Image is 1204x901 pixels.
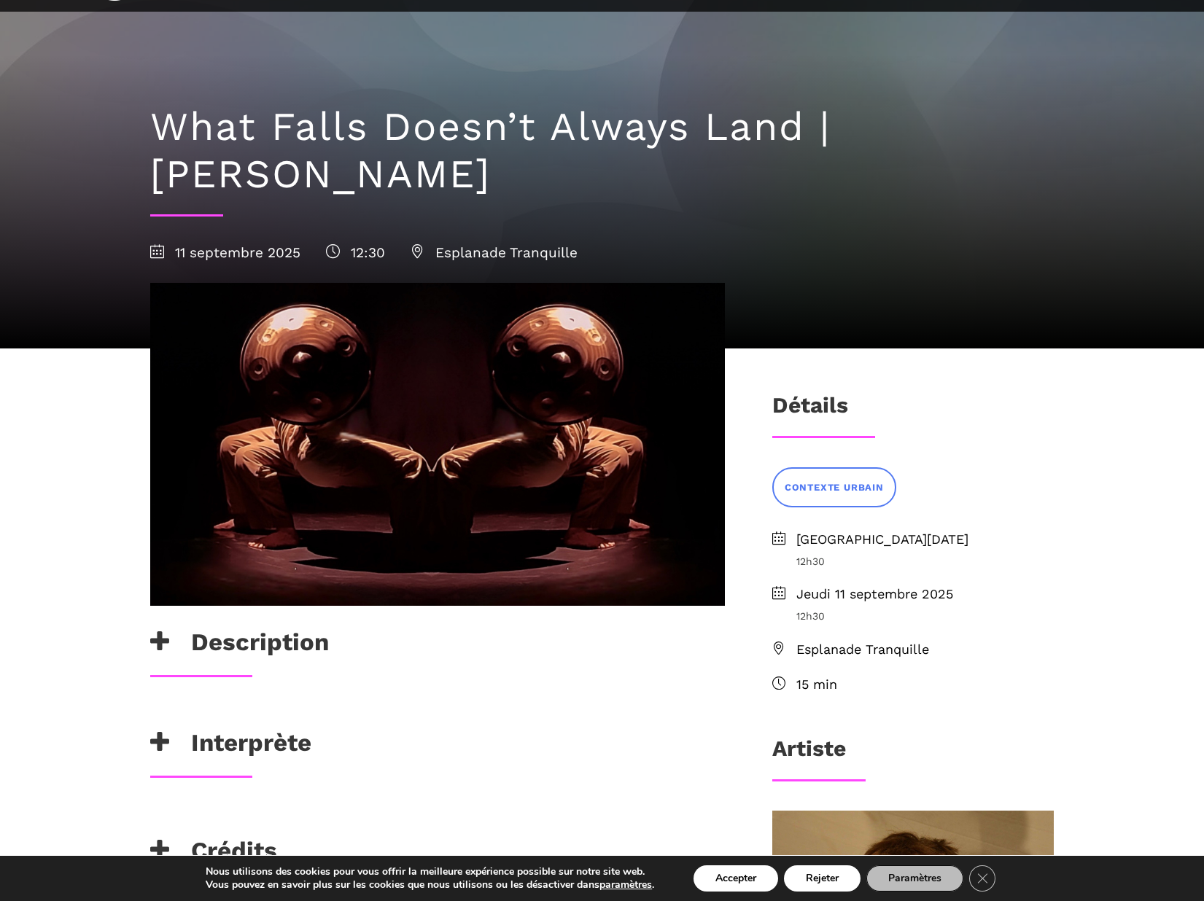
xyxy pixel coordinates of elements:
p: Vous pouvez en savoir plus sur les cookies que nous utilisons ou les désactiver dans . [206,878,654,892]
span: 15 min [796,674,1055,695]
span: 12h30 [796,553,1055,569]
span: Esplanade Tranquille [411,244,578,261]
p: Nous utilisons des cookies pour vous offrir la meilleure expérience possible sur notre site web. [206,865,654,878]
button: Rejeter [784,865,861,892]
h3: Interprète [150,728,311,765]
button: Close GDPR Cookie Banner [969,865,995,892]
span: Jeudi 11 septembre 2025 [796,584,1055,605]
button: paramètres [599,878,652,892]
span: [GEOGRAPHIC_DATA][DATE] [796,529,1055,550]
h3: Description [150,628,329,664]
h3: Crédits [150,836,277,873]
span: 12:30 [326,244,385,261]
span: CONTEXTE URBAIN [785,480,884,496]
button: Paramètres [866,865,963,892]
button: Accepter [694,865,778,892]
span: Esplanade Tranquille [796,639,1055,660]
h3: Détails [772,392,848,429]
h1: What Falls Doesn’t Always Land | [PERSON_NAME] [150,104,1055,198]
h3: Artiste [772,736,846,772]
span: 11 septembre 2025 [150,244,300,261]
span: 12h30 [796,608,1055,624]
a: CONTEXTE URBAIN [772,467,896,507]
